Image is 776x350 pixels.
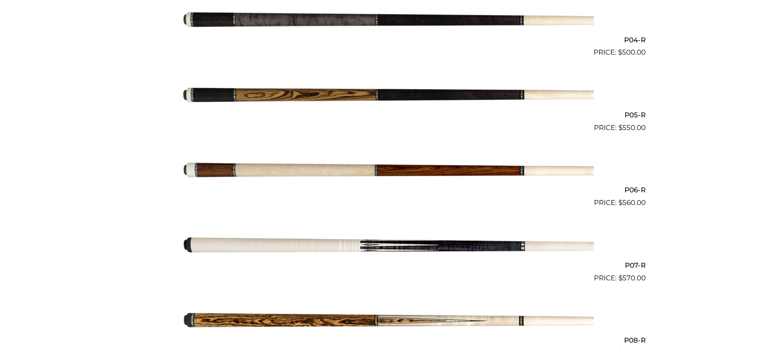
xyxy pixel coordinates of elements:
a: P06-R $560.00 [131,136,646,208]
h2: P06-R [131,183,646,198]
bdi: 550.00 [618,123,646,132]
span: $ [618,274,622,282]
img: P05-R [182,61,594,130]
bdi: 560.00 [618,198,646,207]
img: P07-R [182,211,594,280]
h2: P08-R [131,333,646,348]
span: $ [618,123,622,132]
h2: P05-R [131,107,646,122]
a: P05-R $550.00 [131,61,646,133]
span: $ [618,48,622,56]
a: P07-R $570.00 [131,211,646,283]
h2: P07-R [131,258,646,273]
h2: P04-R [131,32,646,47]
span: $ [618,198,622,207]
img: P06-R [182,136,594,205]
bdi: 500.00 [618,48,646,56]
bdi: 570.00 [618,274,646,282]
